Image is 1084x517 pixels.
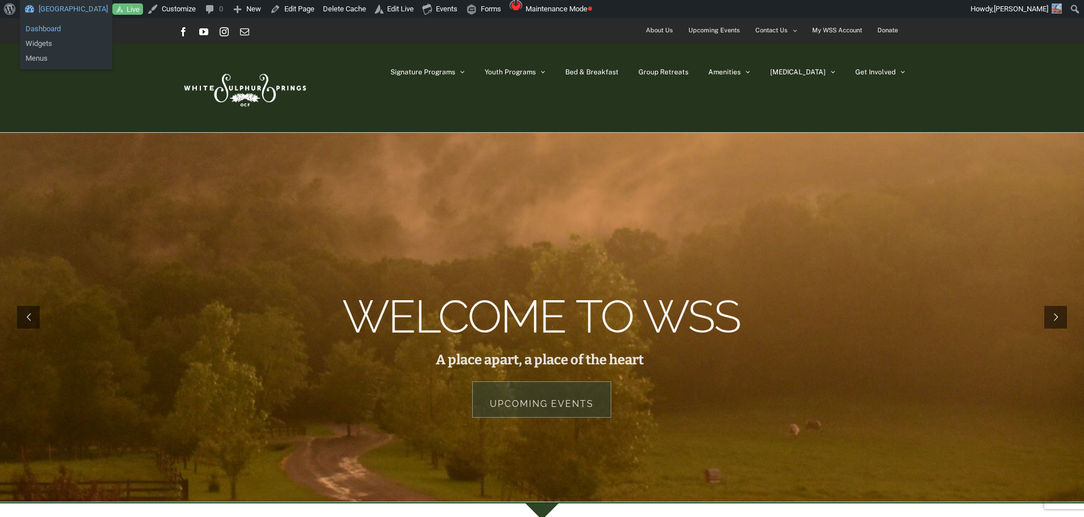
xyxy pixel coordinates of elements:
span: Group Retreats [638,69,688,75]
span: Get Involved [855,69,896,75]
a: [MEDICAL_DATA] [770,44,835,100]
a: Donate [870,18,905,43]
a: Upcoming Events [681,18,747,43]
a: Contact Us [748,18,804,43]
span: Upcoming Events [688,22,740,39]
a: Youth Programs [485,44,545,100]
a: My WSS Account [805,18,869,43]
a: Upcoming Events [472,381,611,418]
img: SusannePappal-66x66.jpg [1052,3,1062,14]
span: Bed & Breakfast [565,69,619,75]
a: Amenities [708,44,750,100]
a: Get Involved [855,44,905,100]
span: [MEDICAL_DATA] [770,69,826,75]
span: Amenities [708,69,741,75]
rs-layer: Welcome to WSS [342,304,740,330]
span: [PERSON_NAME] [994,5,1048,13]
a: Dashboard [20,22,112,36]
ul: White Sulphur Springs [20,33,112,69]
a: Menus [20,51,112,66]
span: Contact Us [755,22,788,39]
rs-layer: A place apart, a place of the heart [436,354,644,366]
a: Live [112,3,143,15]
nav: Main Menu [390,44,905,100]
a: Group Retreats [638,44,688,100]
img: White Sulphur Springs Logo [179,61,309,115]
span: My WSS Account [812,22,862,39]
a: Signature Programs [390,44,465,100]
nav: Secondary Menu [638,18,905,43]
span: Signature Programs [390,69,455,75]
ul: White Sulphur Springs [20,18,112,40]
span: Donate [877,22,898,39]
span: Youth Programs [485,69,536,75]
a: Widgets [20,36,112,51]
span: About Us [646,22,673,39]
a: Bed & Breakfast [565,44,619,100]
a: About Us [638,18,680,43]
